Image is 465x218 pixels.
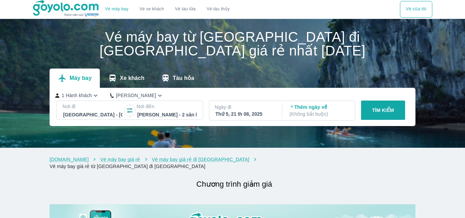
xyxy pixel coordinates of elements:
p: 1 Hành khách [62,92,92,99]
a: Vé máy bay giá rẻ từ [GEOGRAPHIC_DATA] đi [GEOGRAPHIC_DATA] [50,164,205,169]
p: Máy bay [70,75,92,82]
p: Tàu hỏa [173,75,194,82]
div: transportation tabs [50,69,202,88]
p: Nơi đi [62,103,123,110]
a: Vé xe khách [139,7,164,12]
p: ( Không bắt buộc ) [289,111,349,117]
nav: breadcrumb [50,156,415,170]
button: [PERSON_NAME] [110,92,163,99]
div: Thứ 5, 21 th 08, 2025 [215,111,275,117]
p: Ngày đi [215,104,275,111]
button: TÌM KIẾM [361,101,405,120]
button: 1 Hành khách [55,92,99,99]
button: Vé tàu thủy [201,1,235,18]
div: choose transportation mode [99,1,235,18]
h1: Vé máy bay từ [GEOGRAPHIC_DATA] đi [GEOGRAPHIC_DATA] giá rẻ nhất [DATE] [50,30,415,58]
a: Vé máy bay [105,7,128,12]
p: Nơi đến [137,103,197,110]
h2: Chương trình giảm giá [53,178,415,190]
div: choose transportation mode [400,1,432,18]
a: Vé máy bay giá rẻ [100,157,140,162]
a: Vé máy bay giá rẻ đi [GEOGRAPHIC_DATA] [152,157,249,162]
p: TÌM KIẾM [372,107,394,114]
p: Xe khách [120,75,144,82]
a: Vé tàu lửa [170,1,201,18]
p: [PERSON_NAME] [116,92,156,99]
a: [DOMAIN_NAME] [50,157,89,162]
p: Thêm ngày về [289,104,349,117]
button: Vé của tôi [400,1,432,18]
